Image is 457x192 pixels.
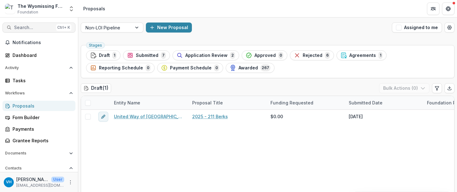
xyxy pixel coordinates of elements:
[427,3,439,15] button: Partners
[172,50,239,60] button: Application Review2
[99,65,143,71] span: Reporting Schedule
[3,88,75,98] button: Open Workflows
[81,83,111,93] h2: Draft ( 1 )
[67,179,74,186] button: More
[239,65,258,71] span: Awarded
[13,103,70,109] div: Proposals
[442,3,454,15] button: Get Help
[3,101,75,111] a: Proposals
[5,91,67,95] span: Workflows
[83,5,105,12] div: Proposals
[444,23,454,33] button: Open table manager
[278,52,283,59] span: 0
[3,135,75,146] a: Grantee Reports
[185,53,228,58] span: Application Review
[270,113,283,120] span: $0.00
[242,50,287,60] button: Approved0
[161,52,166,59] span: 7
[188,96,267,109] div: Proposal Title
[110,99,144,106] div: Entity Name
[192,113,228,120] a: 2025 - 211 Berks
[3,23,75,33] button: Search...
[13,114,70,121] div: Form Builder
[3,163,75,173] button: Open Contacts
[13,137,70,144] div: Grantee Reports
[3,50,75,60] a: Dashboard
[3,148,75,158] button: Open Documents
[378,52,383,59] span: 1
[86,50,121,60] button: Draft1
[214,64,219,71] span: 0
[349,113,363,120] div: [DATE]
[18,3,64,9] div: The Wyomissing Foundation
[170,65,212,71] span: Payment Schedule
[432,83,442,93] button: Edit table settings
[112,52,116,59] span: 1
[56,24,71,31] div: Ctrl + K
[110,96,188,109] div: Entity Name
[14,25,54,30] span: Search...
[349,53,376,58] span: Agreements
[136,53,158,58] span: Submitted
[267,96,345,109] div: Funding Requested
[3,38,75,48] button: Notifications
[13,77,70,84] div: Tasks
[325,52,330,59] span: 6
[379,83,429,93] button: Bulk Actions (0)
[290,50,334,60] button: Rejected6
[13,40,73,45] span: Notifications
[3,63,75,73] button: Open Activity
[13,52,70,58] div: Dashboard
[260,64,270,71] span: 267
[226,63,275,73] button: Awarded267
[5,151,67,155] span: Documents
[16,183,64,188] p: [EMAIL_ADDRESS][DOMAIN_NAME]
[114,113,185,120] a: United Way of [GEOGRAPHIC_DATA]
[16,176,49,183] p: [PERSON_NAME]
[303,53,322,58] span: Rejected
[98,112,108,122] button: edit
[146,23,192,33] button: New Proposal
[345,96,423,109] div: Submitted Date
[5,4,15,14] img: The Wyomissing Foundation
[254,53,276,58] span: Approved
[267,99,317,106] div: Funding Requested
[146,64,151,71] span: 0
[230,52,235,59] span: 2
[86,63,155,73] button: Reporting Schedule0
[444,83,454,93] button: Export table data
[5,166,67,170] span: Contacts
[3,112,75,123] a: Form Builder
[345,99,386,106] div: Submitted Date
[336,50,387,60] button: Agreements1
[5,66,67,70] span: Activity
[18,9,38,15] span: Foundation
[392,23,442,33] button: Assigned to me
[89,43,102,48] span: Stages
[157,63,223,73] button: Payment Schedule0
[3,124,75,134] a: Payments
[99,53,110,58] span: Draft
[13,126,70,132] div: Payments
[3,75,75,86] a: Tasks
[51,177,64,182] p: User
[6,180,12,184] div: Valeri Harteg
[188,99,227,106] div: Proposal Title
[67,3,76,15] button: Open entity switcher
[123,50,170,60] button: Submitted7
[81,4,108,13] nav: breadcrumb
